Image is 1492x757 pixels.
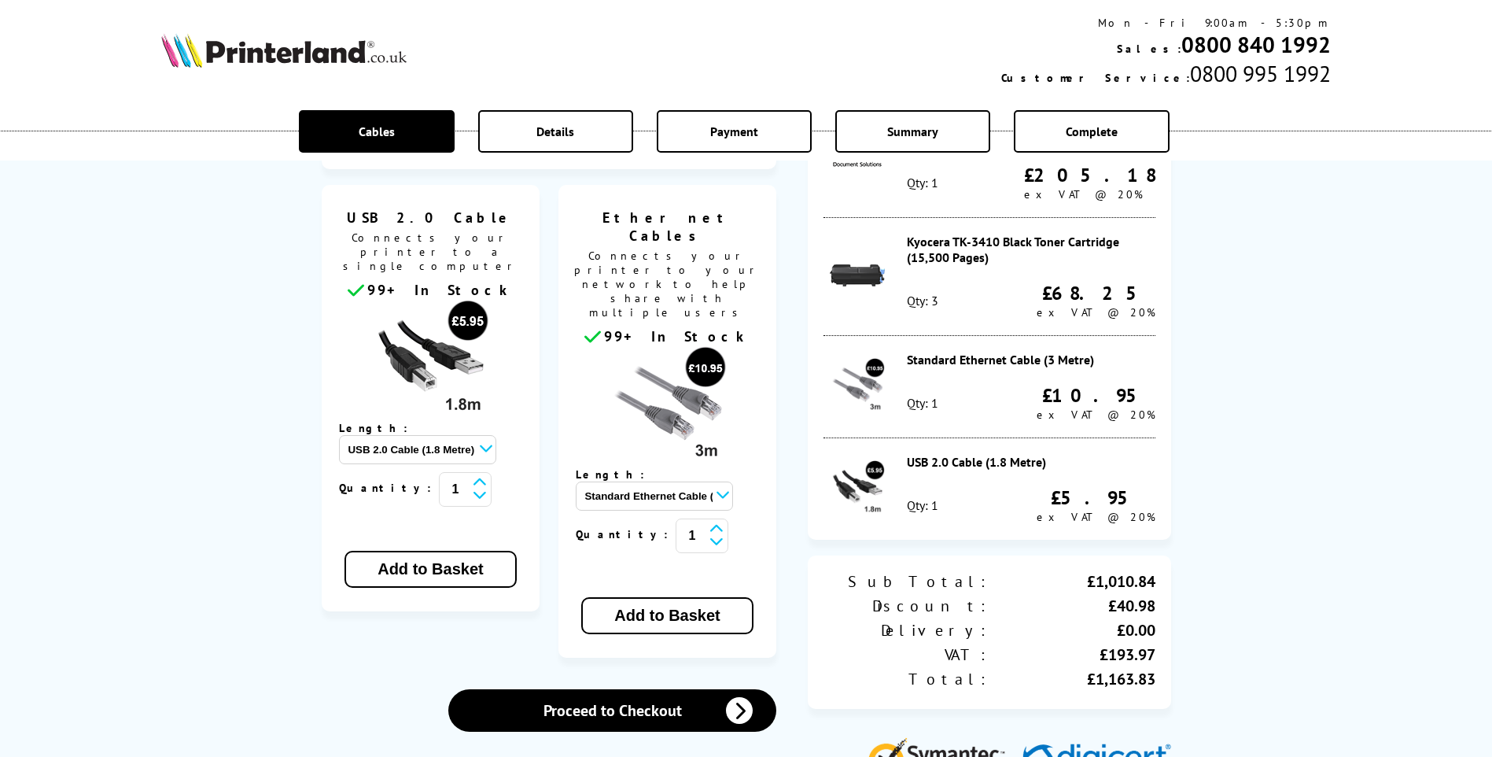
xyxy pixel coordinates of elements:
span: Length: [339,421,423,435]
div: Mon - Fri 9:00am - 5:30pm [1001,16,1331,30]
span: Length: [576,467,660,482]
span: Connects your printer to your network to help share with multiple users [566,245,769,327]
span: Complete [1066,124,1118,139]
span: Connects your printer to a single computer [330,227,532,281]
span: USB 2.0 Cable [333,209,529,227]
div: Delivery: [823,620,989,641]
div: £10.95 [1037,383,1155,408]
div: £1,163.83 [989,669,1155,689]
div: VAT: [823,644,989,665]
span: Cables [359,124,395,139]
img: usb cable [371,300,489,418]
div: £205.18 [1024,163,1155,187]
div: £193.97 [989,644,1155,665]
a: Proceed to Checkout [448,689,776,732]
button: Add to Basket [344,551,516,588]
span: ex VAT @ 20% [1037,408,1155,422]
span: Sales: [1117,42,1181,56]
img: Ethernet cable [609,346,727,464]
div: Qty: 1 [907,395,938,411]
span: Quantity: [339,481,439,495]
img: Kyocera TK-3410 Black Toner Cartridge (15,500 Pages) [830,248,885,303]
div: Discount: [823,596,989,616]
div: Qty: 3 [907,293,938,308]
div: £0.00 [989,620,1155,641]
div: Qty: 1 [907,497,938,513]
span: 99+ In Stock [367,281,514,299]
span: Quantity: [576,527,676,541]
div: £1,010.84 [989,571,1155,592]
img: Standard Ethernet Cable (3 Metre) [830,358,885,413]
span: Payment [710,124,758,139]
div: £40.98 [989,596,1155,616]
div: £68.25 [1037,281,1155,305]
div: £5.95 [1037,486,1155,510]
span: 0800 995 1992 [1190,59,1331,88]
img: USB 2.0 Cable (1.8 Metre) [830,460,885,515]
div: Standard Ethernet Cable (3 Metre) [907,352,1155,367]
span: 99+ In Stock [604,327,750,345]
span: ex VAT @ 20% [1037,510,1155,524]
div: USB 2.0 Cable (1.8 Metre) [907,454,1155,470]
span: ex VAT @ 20% [1024,187,1143,201]
span: ex VAT @ 20% [1037,305,1155,319]
span: Customer Service: [1001,71,1190,85]
div: Sub Total: [823,571,989,592]
span: Summary [887,124,938,139]
a: 0800 840 1992 [1181,30,1331,59]
div: Qty: 1 [907,175,938,190]
button: Add to Basket [581,597,753,634]
span: Details [536,124,574,139]
img: Printerland Logo [161,33,407,68]
div: Kyocera TK-3410 Black Toner Cartridge (15,500 Pages) [907,234,1155,265]
span: Ethernet Cables [570,209,765,245]
div: Total: [823,669,989,689]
